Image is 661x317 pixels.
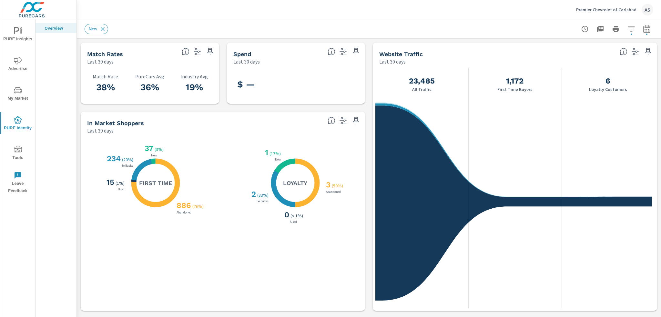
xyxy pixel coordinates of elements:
span: PURE Identity [2,116,33,132]
p: ( 20% ) [122,157,135,163]
span: Advertise [2,57,33,73]
h3: 15 [105,178,114,187]
h3: 1 [264,148,268,157]
h3: 36% [132,82,168,93]
h3: 2 [250,190,256,199]
div: New [85,24,108,34]
p: PureCars Avg [132,74,168,79]
p: Industry Avg [176,74,213,79]
button: Apply Filters [625,23,638,35]
h3: 234 [106,154,121,163]
p: Abandoned [325,190,342,193]
span: My Market [2,86,33,102]
span: Match rate: % of Identifiable Traffic. Pure Identity avg: Avg match rate of all PURE Identity cus... [182,48,189,55]
p: New [150,154,158,157]
h3: 19% [176,82,213,93]
p: ( 1% ) [116,180,126,186]
div: nav menu [0,19,35,197]
h5: Loyalty [283,179,307,187]
p: Be Backs [120,164,135,167]
span: Total PureCars DigAdSpend. Data sourced directly from the Ad Platforms. Non-Purecars DigAd client... [328,48,335,55]
p: ( < 1% ) [290,213,304,219]
h5: In Market Shoppers [87,120,144,126]
p: Overview [45,25,71,31]
div: AS [642,4,653,15]
button: Print Report [609,23,622,35]
p: ( 3% ) [155,146,165,152]
h3: 3 [325,180,330,189]
p: Abandoned [175,211,193,214]
p: Last 30 days [87,58,114,65]
h3: $ — [233,79,259,90]
h3: 38% [87,82,124,93]
p: New [274,158,282,161]
button: "Export Report to PDF" [594,23,607,35]
p: Used [117,188,126,191]
span: Save this to your personalized report [643,46,653,57]
div: Overview [36,23,76,33]
h3: 37 [143,144,153,153]
h5: Website Traffic [379,51,423,57]
p: Used [289,220,298,223]
button: Select Date Range [640,23,653,35]
span: All traffic is the data we start with. It’s unique personas over a 30-day period. We don’t consid... [620,48,627,55]
span: Leave Feedback [2,172,33,195]
h3: 886 [175,201,191,210]
p: Last 30 days [379,58,406,65]
h5: Spend [233,51,251,57]
h3: 0 [283,210,289,219]
p: Match Rate [87,74,124,79]
span: Tools [2,146,33,162]
p: Last 30 days [87,127,114,134]
span: Save this to your personalized report [351,115,361,126]
span: Loyalty: Matched has purchased from the dealership before and has exhibited a preference through ... [328,117,335,124]
p: ( 50% ) [332,183,344,189]
h5: First Time [139,179,172,187]
span: PURE Insights [2,27,33,43]
p: Last 30 days [233,58,260,65]
p: Premier Chevrolet of Carlsbad [576,7,636,13]
p: ( 17% ) [269,151,282,156]
span: Save this to your personalized report [205,46,215,57]
h5: Match Rates [87,51,123,57]
p: ( 33% ) [257,192,270,198]
span: Save this to your personalized report [351,46,361,57]
p: Be Backs [255,200,270,203]
p: ( 76% ) [192,203,205,209]
span: New [85,26,101,31]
